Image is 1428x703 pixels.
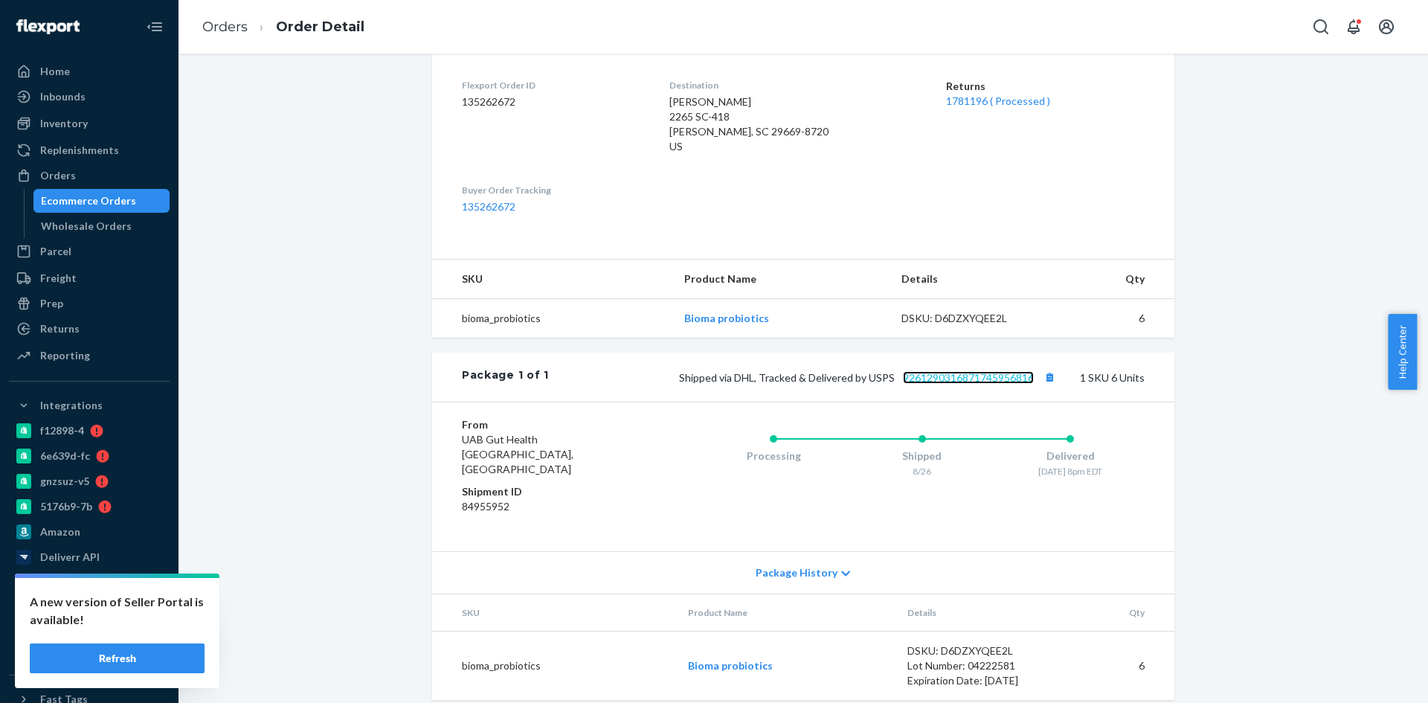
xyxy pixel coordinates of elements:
div: Package 1 of 1 [462,367,549,387]
div: Home [40,64,70,79]
a: Reporting [9,344,170,367]
div: Deliverr API [40,550,100,565]
div: 6e639d-fc [40,449,90,463]
dd: 84955952 [462,499,640,514]
div: Lot Number: 04222581 [907,658,1047,673]
div: f12898-4 [40,423,84,438]
th: SKU [432,260,672,299]
span: Shipped via DHL, Tracked & Delivered by USPS [679,371,1059,384]
a: Home [9,60,170,83]
th: Details [890,260,1053,299]
th: Details [895,594,1059,632]
div: Reporting [40,348,90,363]
a: Deliverr API [9,545,170,569]
a: 6e639d-fc [9,444,170,468]
a: a76299-82 [9,596,170,620]
a: 135262672 [462,200,515,213]
span: Package History [756,565,837,580]
a: Bioma probiotics [688,659,773,672]
td: 6 [1058,632,1174,701]
dt: From [462,417,640,432]
ol: breadcrumbs [190,5,376,49]
th: Qty [1058,594,1174,632]
a: Order Detail [276,19,364,35]
button: Open notifications [1339,12,1368,42]
div: Parcel [40,244,71,259]
button: Integrations [9,394,170,417]
div: gnzsuz-v5 [40,474,89,489]
dd: 135262672 [462,94,646,109]
button: Close Navigation [140,12,170,42]
a: Prep [9,292,170,315]
div: Freight [40,271,77,286]
a: Inbounds [9,85,170,109]
button: Open Search Box [1306,12,1336,42]
div: Processing [699,449,848,463]
span: UAB Gut Health [GEOGRAPHIC_DATA], [GEOGRAPHIC_DATA] [462,433,573,475]
div: Wholesale Orders [41,219,132,234]
td: bioma_probiotics [432,632,676,701]
td: 6 [1052,299,1174,338]
img: Flexport logo [16,19,80,34]
div: 1 SKU 6 Units [549,367,1145,387]
dt: Buyer Order Tracking [462,184,646,196]
dt: Flexport Order ID [462,79,646,92]
div: Returns [40,321,80,336]
th: Product Name [672,260,889,299]
div: Replenishments [40,143,119,158]
button: Refresh [30,643,205,673]
a: Orders [202,19,248,35]
th: SKU [432,594,676,632]
div: Delivered [996,449,1145,463]
a: 5176b9-7b [9,495,170,519]
div: Prep [40,296,63,311]
a: Ecommerce Orders [33,189,170,213]
a: Wholesale Orders [33,214,170,238]
a: 1781196 ( Processed ) [946,94,1050,107]
a: f12898-4 [9,419,170,443]
dt: Shipment ID [462,484,640,499]
div: Integrations [40,398,103,413]
a: pulsetto [9,571,170,594]
a: Amazon [9,520,170,544]
a: Returns [9,317,170,341]
button: Open account menu [1371,12,1401,42]
div: DSKU: D6DZXYQEE2L [907,643,1047,658]
div: Amazon [40,524,80,539]
div: DSKU: D6DZXYQEE2L [901,311,1041,326]
div: Orders [40,168,76,183]
th: Product Name [676,594,895,632]
button: Help Center [1388,314,1417,390]
div: Expiration Date: [DATE] [907,673,1047,688]
dt: Returns [946,79,1145,94]
div: Shipped [848,449,997,463]
a: gnzsuz-v5 [9,469,170,493]
div: 5176b9-7b [40,499,92,514]
a: 9261290316871745956816 [903,371,1034,384]
span: [PERSON_NAME] 2265 SC-418 [PERSON_NAME], SC 29669-8720 US [669,95,829,153]
a: Freight [9,266,170,290]
div: Ecommerce Orders [41,193,136,208]
dt: Destination [669,79,923,92]
a: Parcel [9,240,170,263]
p: A new version of Seller Portal is available! [30,593,205,629]
div: 8/26 [848,465,997,478]
a: Add Integration [9,651,170,669]
div: Inventory [40,116,88,131]
a: Replenishments [9,138,170,162]
a: Bioma probiotics [684,312,769,324]
td: bioma_probiotics [432,299,672,338]
div: Inbounds [40,89,86,104]
a: Inventory [9,112,170,135]
div: [DATE] 8pm EDT [996,465,1145,478]
th: Qty [1052,260,1174,299]
a: colon-broom [9,621,170,645]
a: Orders [9,164,170,187]
button: Copy tracking number [1040,367,1059,387]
